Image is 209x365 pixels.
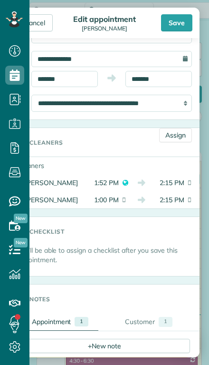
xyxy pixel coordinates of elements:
a: Assign [159,128,192,142]
h3: Cleaners [29,128,63,157]
div: 1 [75,317,88,326]
div: Save [161,14,192,31]
div: New note [19,339,190,353]
div: Appointment [32,317,71,326]
div: Cleaners [9,157,76,174]
span: 1:52 PM [86,178,119,187]
h3: Notes [29,285,50,313]
p: You’ll be able to assign a checklist after you save this appointment. [17,246,199,265]
span: New [14,214,28,223]
div: 1 [159,317,172,327]
div: [PERSON_NAME] [70,25,138,32]
span: New [14,238,28,247]
div: [PERSON_NAME] [25,195,84,205]
span: 2:15 PM [152,178,184,187]
div: Edit appointment [70,14,138,24]
span: + [88,341,92,350]
div: Cancel [17,14,53,31]
div: Customer [125,317,155,327]
span: 2:15 PM [152,195,184,205]
div: [PERSON_NAME] [25,178,84,187]
h3: Checklist [29,217,65,246]
span: 1:00 PM [86,195,119,205]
